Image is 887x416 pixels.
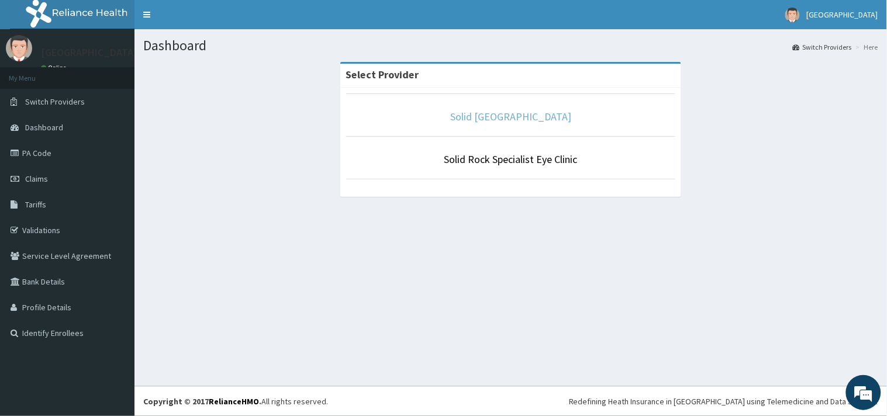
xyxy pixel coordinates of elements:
div: Redefining Heath Insurance in [GEOGRAPHIC_DATA] using Telemedicine and Data Science! [569,396,878,407]
span: Claims [25,174,48,184]
a: Solid [GEOGRAPHIC_DATA] [450,110,571,123]
img: User Image [785,8,800,22]
p: [GEOGRAPHIC_DATA] [41,47,137,58]
a: RelianceHMO [209,396,259,407]
span: Dashboard [25,122,63,133]
img: d_794563401_company_1708531726252_794563401 [22,58,47,88]
a: Switch Providers [793,42,852,52]
div: Chat with us now [61,65,196,81]
li: Here [853,42,878,52]
span: Switch Providers [25,96,85,107]
strong: Copyright © 2017 . [143,396,261,407]
span: Tariffs [25,199,46,210]
h1: Dashboard [143,38,878,53]
strong: Select Provider [346,68,419,81]
textarea: Type your message and hit 'Enter' [6,285,223,326]
footer: All rights reserved. [134,386,887,416]
span: [GEOGRAPHIC_DATA] [807,9,878,20]
img: User Image [6,35,32,61]
a: Solid Rock Specialist Eye Clinic [444,152,578,166]
span: We're online! [68,130,161,248]
div: Minimize live chat window [192,6,220,34]
a: Online [41,64,69,72]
